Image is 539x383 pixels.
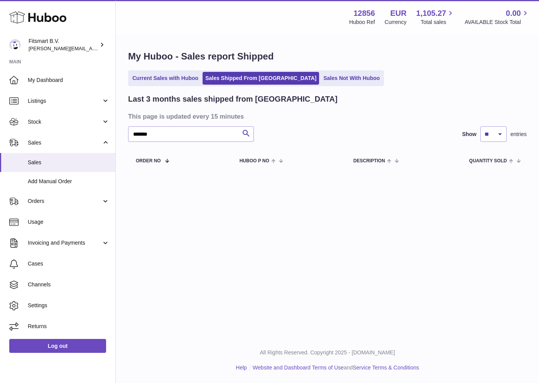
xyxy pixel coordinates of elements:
[28,197,101,205] span: Orders
[465,8,530,26] a: 0.00 AVAILABLE Stock Total
[506,8,521,19] span: 0.00
[29,45,155,51] span: [PERSON_NAME][EMAIL_ADDRESS][DOMAIN_NAME]
[510,131,527,138] span: entries
[28,218,110,226] span: Usage
[128,50,527,63] h1: My Huboo - Sales report Shipped
[128,94,338,104] h2: Last 3 months sales shipped from [GEOGRAPHIC_DATA]
[462,131,476,138] label: Show
[28,239,101,247] span: Invoicing and Payments
[28,139,101,146] span: Sales
[203,72,319,85] a: Sales Shipped From [GEOGRAPHIC_DATA]
[136,158,161,163] span: Order No
[321,72,382,85] a: Sales Not With Huboo
[349,19,375,26] div: Huboo Ref
[469,158,507,163] span: Quantity Sold
[9,39,21,51] img: jonathan@leaderoo.com
[130,72,201,85] a: Current Sales with Huboo
[29,37,98,52] div: Fitsmart B.V.
[128,112,525,121] h3: This page is updated every 15 minutes
[421,19,455,26] span: Total sales
[385,19,407,26] div: Currency
[28,97,101,105] span: Listings
[240,158,269,163] span: Huboo P no
[28,77,110,84] span: My Dashboard
[28,281,110,288] span: Channels
[28,302,110,309] span: Settings
[28,323,110,330] span: Returns
[416,8,455,26] a: 1,105.27 Total sales
[390,8,406,19] strong: EUR
[353,8,375,19] strong: 12856
[122,349,533,356] p: All Rights Reserved. Copyright 2025 - [DOMAIN_NAME]
[28,159,110,166] span: Sales
[28,178,110,185] span: Add Manual Order
[253,364,344,371] a: Website and Dashboard Terms of Use
[236,364,247,371] a: Help
[250,364,419,371] li: and
[28,118,101,126] span: Stock
[353,364,419,371] a: Service Terms & Conditions
[465,19,530,26] span: AVAILABLE Stock Total
[416,8,446,19] span: 1,105.27
[353,158,385,163] span: Description
[9,339,106,353] a: Log out
[28,260,110,267] span: Cases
